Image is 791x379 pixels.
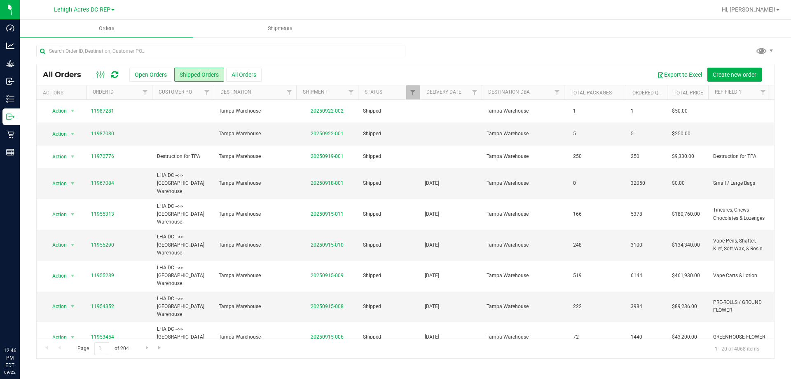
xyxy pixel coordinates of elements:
[68,209,78,220] span: select
[157,202,209,226] span: LHA DC -->> [GEOGRAPHIC_DATA] Warehouse
[91,153,114,160] a: 11972776
[219,107,291,115] span: Tampa Warehouse
[569,105,580,117] span: 1
[311,131,344,137] a: 20250922-001
[672,179,685,187] span: $0.00
[91,210,114,218] a: 11955313
[8,313,33,338] iframe: Resource center
[174,68,224,82] button: Shipped Orders
[672,333,697,341] span: $43,200.00
[20,20,193,37] a: Orders
[6,130,14,139] inline-svg: Retail
[631,107,634,115] span: 1
[157,233,209,257] span: LHA DC -->> [GEOGRAPHIC_DATA] Warehouse
[6,95,14,103] inline-svg: Inventory
[363,241,415,249] span: Shipped
[219,153,291,160] span: Tampa Warehouse
[45,209,67,220] span: Action
[363,333,415,341] span: Shipped
[45,151,67,162] span: Action
[91,179,114,187] a: 11967084
[311,108,344,114] a: 20250922-002
[713,153,756,160] span: Destruction for TPA
[219,241,291,249] span: Tampa Warehouse
[487,179,559,187] span: Tampa Warehouse
[487,333,559,341] span: Tampa Warehouse
[45,332,67,343] span: Action
[219,333,291,341] span: Tampa Warehouse
[91,272,114,280] a: 11955239
[707,68,762,82] button: Create new order
[425,179,439,187] span: [DATE]
[303,89,328,95] a: Shipment
[713,299,765,314] span: PRE-ROLLS / GROUND FLOWER
[425,333,439,341] span: [DATE]
[569,239,586,251] span: 248
[94,342,109,355] input: 1
[45,105,67,117] span: Action
[68,301,78,312] span: select
[129,68,172,82] button: Open Orders
[311,180,344,186] a: 20250918-001
[344,85,358,99] a: Filter
[672,153,694,160] span: $9,330.00
[631,210,642,218] span: 5378
[36,45,405,57] input: Search Order ID, Destination, Customer PO...
[219,272,291,280] span: Tampa Warehouse
[54,6,110,13] span: Lehigh Acres DC REP
[200,85,214,99] a: Filter
[569,331,583,343] span: 72
[311,304,344,309] a: 20250915-008
[672,107,688,115] span: $50.00
[6,148,14,156] inline-svg: Reports
[713,237,765,253] span: Vape Pens, Shatter, Kief, Soft Wax, & Rosin
[631,303,642,311] span: 3984
[550,85,564,99] a: Filter
[487,241,559,249] span: Tampa Warehouse
[311,242,344,248] a: 20250915-010
[569,128,580,140] span: 5
[91,130,114,138] a: 11987030
[43,70,89,79] span: All Orders
[487,130,559,138] span: Tampa Warehouse
[569,208,586,220] span: 166
[672,210,700,218] span: $180,760.00
[43,90,83,96] div: Actions
[91,241,114,249] a: 11955290
[45,128,67,140] span: Action
[91,333,114,341] a: 11953454
[91,303,114,311] a: 11954352
[631,153,639,160] span: 250
[311,211,344,217] a: 20250915-011
[488,89,530,95] a: Destination DBA
[715,89,742,95] a: Ref Field 1
[363,272,415,280] span: Shipped
[425,210,439,218] span: [DATE]
[220,89,251,95] a: Destination
[68,332,78,343] span: select
[631,333,642,341] span: 1440
[157,295,209,319] span: LHA DC -->> [GEOGRAPHIC_DATA] Warehouse
[138,85,152,99] a: Filter
[70,342,136,355] span: Page of 204
[45,270,67,282] span: Action
[157,325,209,349] span: LHA DC -->> [GEOGRAPHIC_DATA] Warehouse
[6,42,14,50] inline-svg: Analytics
[674,90,703,96] a: Total Price
[68,270,78,282] span: select
[193,20,367,37] a: Shipments
[652,68,707,82] button: Export to Excel
[365,89,382,95] a: Status
[68,151,78,162] span: select
[713,272,757,280] span: Vape Carts & Lotion
[406,85,420,99] a: Filter
[219,130,291,138] span: Tampa Warehouse
[157,172,209,195] span: LHA DC -->> [GEOGRAPHIC_DATA] Warehouse
[157,264,209,288] span: LHA DC -->> [GEOGRAPHIC_DATA] Warehouse
[6,59,14,68] inline-svg: Grow
[756,85,770,99] a: Filter
[425,303,439,311] span: [DATE]
[68,178,78,189] span: select
[713,206,765,222] span: Tincures, Chews Chocolates & Lozenges
[672,130,690,138] span: $250.00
